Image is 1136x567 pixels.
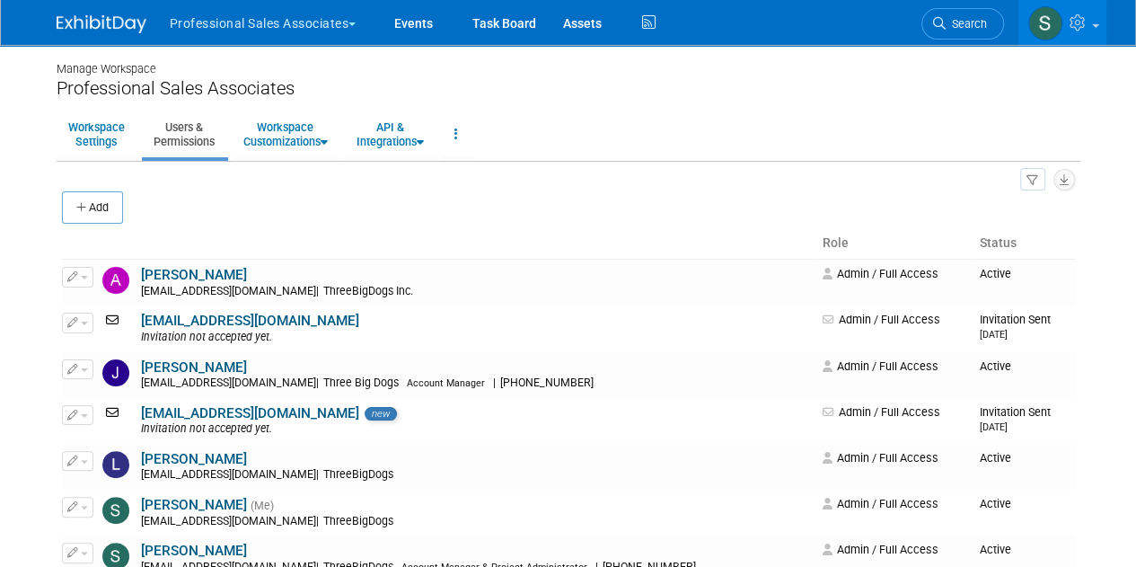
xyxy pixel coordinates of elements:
span: | [316,285,319,297]
th: Role [815,228,973,259]
span: Admin / Full Access [823,497,938,510]
span: | [316,468,319,481]
button: Add [62,191,123,224]
img: Art Stewart [102,267,129,294]
a: [PERSON_NAME] [141,267,247,283]
span: | [316,377,319,389]
a: WorkspaceSettings [57,112,136,156]
span: (Me) [251,500,274,512]
a: [EMAIL_ADDRESS][DOMAIN_NAME] [141,313,359,329]
a: [PERSON_NAME] [141,451,247,467]
span: Active [980,451,1011,465]
a: WorkspaceCustomizations [232,112,339,156]
a: Search [921,8,1004,40]
small: [DATE] [980,421,1008,433]
span: Admin / Full Access [823,543,938,556]
span: Invitation Sent [980,313,1051,341]
img: Sam Murphy [1028,6,1062,40]
span: Active [980,497,1011,510]
span: Admin / Full Access [823,267,938,280]
span: Three Big Dogs [319,377,404,389]
div: [EMAIL_ADDRESS][DOMAIN_NAME] [141,377,811,391]
small: [DATE] [980,329,1008,341]
span: Admin / Full Access [823,405,940,419]
div: Professional Sales Associates [57,77,1080,100]
img: Lori Stewart [102,451,129,478]
a: [PERSON_NAME] [141,497,247,513]
span: ThreeBigDogs [319,515,399,527]
div: Invitation not accepted yet. [141,331,811,345]
span: Search [946,17,987,31]
span: new [365,407,397,421]
a: API &Integrations [345,112,436,156]
div: Invitation not accepted yet. [141,422,811,437]
span: Active [980,267,1011,280]
span: Admin / Full Access [823,313,940,326]
span: Invitation Sent [980,405,1051,433]
span: Admin / Full Access [823,451,938,465]
img: Sam Murphy [102,497,129,524]
img: Justin Newborn [102,359,129,386]
a: [PERSON_NAME] [141,543,247,559]
span: Account Manager [407,377,485,389]
span: Active [980,543,1011,556]
img: ExhibitDay [57,15,146,33]
span: [PHONE_NUMBER] [496,377,599,389]
div: Manage Workspace [57,45,1080,77]
a: [PERSON_NAME] [141,359,247,376]
span: | [493,377,496,389]
span: Active [980,359,1011,373]
th: Status [973,228,1074,259]
a: Users &Permissions [142,112,226,156]
span: Admin / Full Access [823,359,938,373]
span: ThreeBigDogs [319,468,399,481]
span: ThreeBigDogs Inc. [319,285,418,297]
a: [EMAIL_ADDRESS][DOMAIN_NAME] [141,405,359,421]
div: [EMAIL_ADDRESS][DOMAIN_NAME] [141,285,811,299]
div: [EMAIL_ADDRESS][DOMAIN_NAME] [141,468,811,483]
span: | [316,515,319,527]
div: [EMAIL_ADDRESS][DOMAIN_NAME] [141,515,811,529]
